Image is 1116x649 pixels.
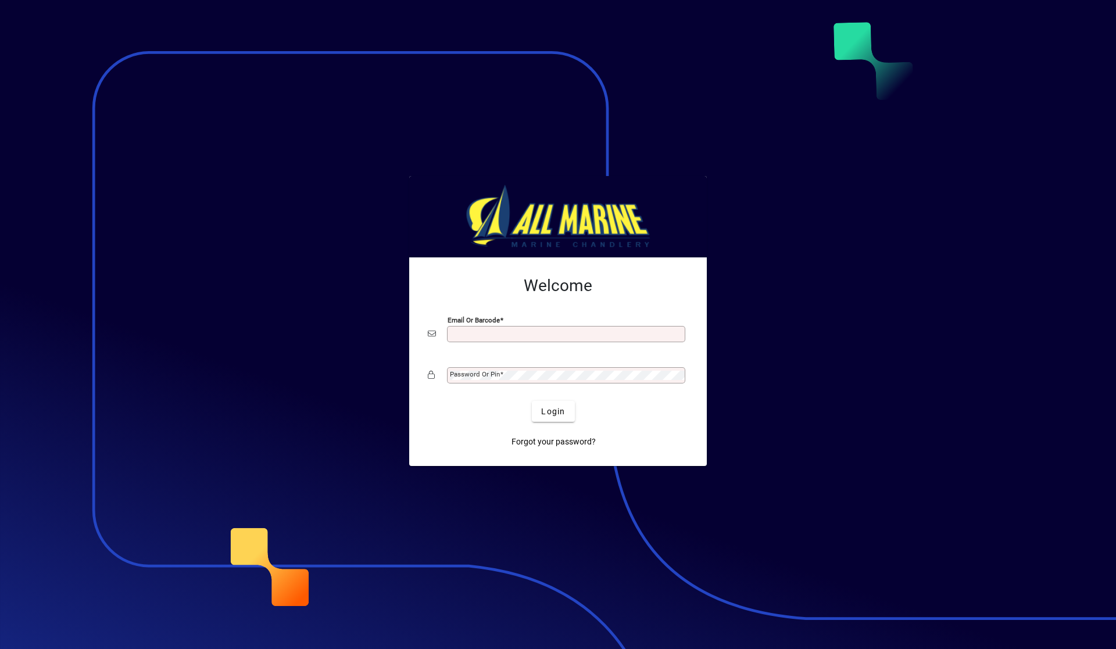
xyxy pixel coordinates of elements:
[512,436,596,448] span: Forgot your password?
[507,431,600,452] a: Forgot your password?
[448,316,500,324] mat-label: Email or Barcode
[532,401,574,422] button: Login
[450,370,500,378] mat-label: Password or Pin
[428,276,688,296] h2: Welcome
[541,406,565,418] span: Login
